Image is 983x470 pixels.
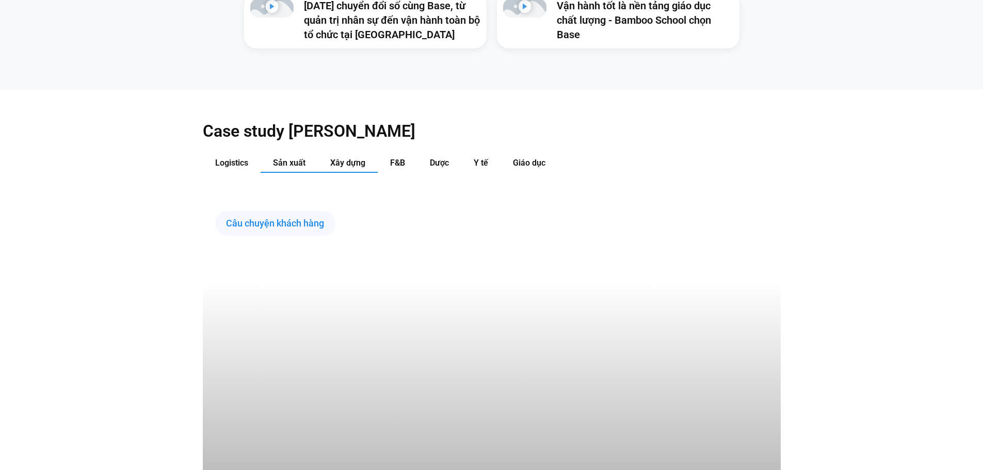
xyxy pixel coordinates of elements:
[430,158,449,168] span: Dược
[203,121,781,141] h2: Case study [PERSON_NAME]
[215,211,335,236] div: Câu chuyện khách hàng
[330,158,365,168] span: Xây dựng
[474,158,488,168] span: Y tế
[513,158,545,168] span: Giáo dục
[215,158,248,168] span: Logistics
[390,158,405,168] span: F&B
[273,158,305,168] span: Sản xuất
